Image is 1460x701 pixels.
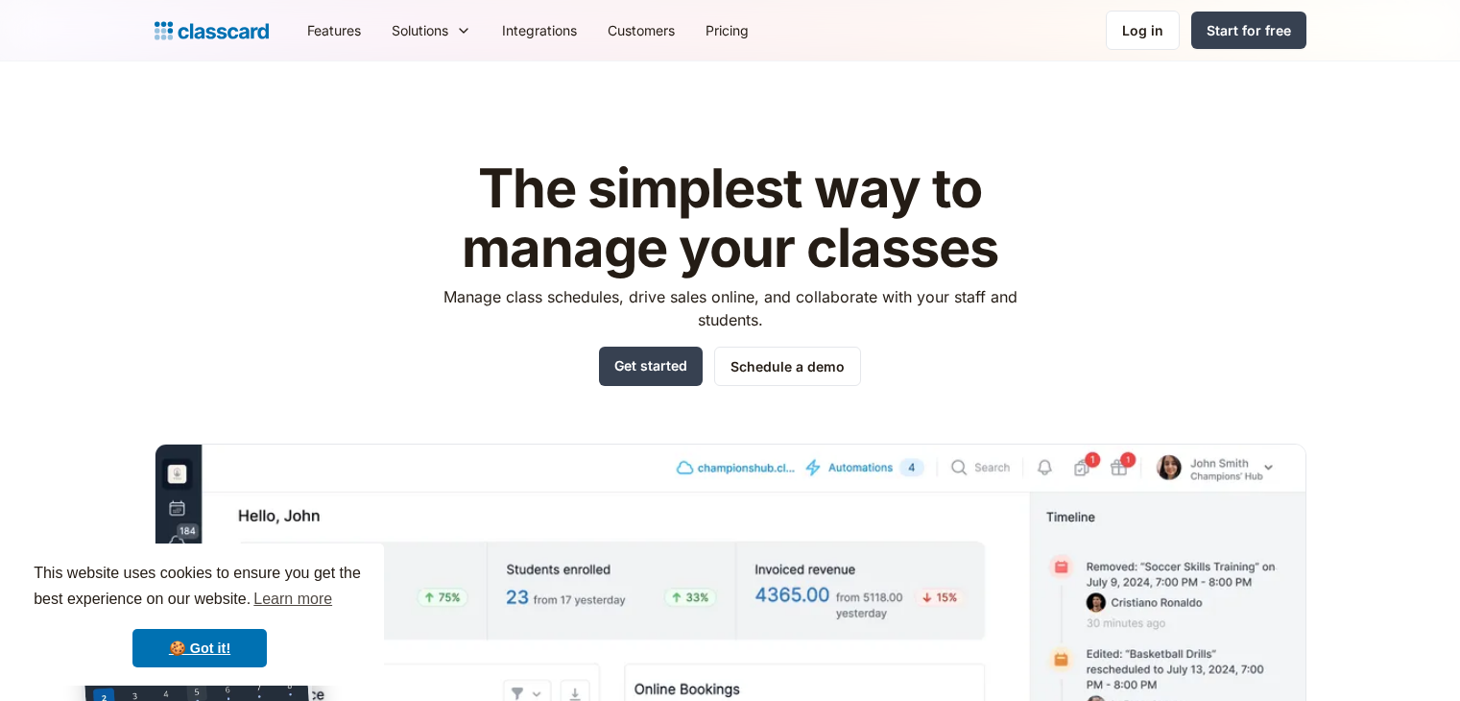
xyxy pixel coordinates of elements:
h1: The simplest way to manage your classes [425,159,1035,278]
a: Pricing [690,9,764,52]
a: Integrations [487,9,592,52]
a: Start for free [1191,12,1306,49]
a: dismiss cookie message [132,629,267,667]
div: Solutions [392,20,448,40]
a: Schedule a demo [714,347,861,386]
div: Start for free [1207,20,1291,40]
a: learn more about cookies [251,585,335,614]
div: cookieconsent [15,544,384,686]
a: Log in [1106,11,1180,50]
a: Get started [599,347,703,386]
p: Manage class schedules, drive sales online, and collaborate with your staff and students. [425,285,1035,331]
div: Log in [1122,20,1163,40]
a: Customers [592,9,690,52]
span: This website uses cookies to ensure you get the best experience on our website. [34,562,366,614]
a: home [155,17,269,44]
a: Features [292,9,376,52]
div: Solutions [376,9,487,52]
